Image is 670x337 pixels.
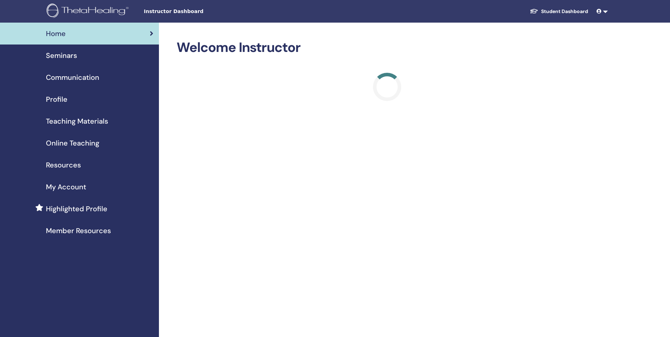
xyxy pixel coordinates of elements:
span: Seminars [46,50,77,61]
span: Highlighted Profile [46,203,107,214]
a: Student Dashboard [524,5,594,18]
h2: Welcome Instructor [177,40,598,56]
span: Profile [46,94,67,105]
span: Online Teaching [46,138,99,148]
span: Communication [46,72,99,83]
img: graduation-cap-white.svg [530,8,538,14]
span: My Account [46,182,86,192]
img: logo.png [47,4,131,19]
span: Member Resources [46,225,111,236]
span: Home [46,28,66,39]
span: Teaching Materials [46,116,108,126]
span: Resources [46,160,81,170]
span: Instructor Dashboard [144,8,250,15]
